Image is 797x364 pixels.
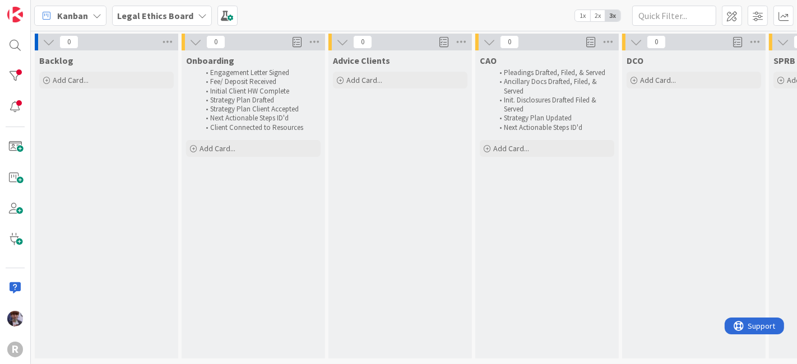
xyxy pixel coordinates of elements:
[39,55,73,66] span: Backlog
[605,10,620,21] span: 3x
[57,9,88,22] span: Kanban
[333,55,390,66] span: Advice Clients
[640,75,676,85] span: Add Card...
[117,10,193,21] b: Legal Ethics Board
[480,55,497,66] span: CAO
[493,68,613,77] li: Pleadings Drafted, Filed, & Served
[493,96,613,114] li: Init. Disclosures Drafted Filed & Served
[7,7,23,22] img: Visit kanbanzone.com
[200,77,319,86] li: Fee/ Deposit Received
[632,6,716,26] input: Quick Filter...
[7,342,23,357] div: R
[186,55,234,66] span: Onboarding
[206,35,225,49] span: 0
[493,77,613,96] li: Ancillary Docs Drafted, Filed, & Served
[590,10,605,21] span: 2x
[200,105,319,114] li: Strategy Plan Client Accepted
[346,75,382,85] span: Add Card...
[200,123,319,132] li: Client Connected to Resources
[7,311,23,326] img: ML
[200,114,319,123] li: Next Actionable Steps ID'd
[200,143,235,153] span: Add Card...
[627,55,643,66] span: DCO
[773,55,795,66] span: SPRB
[493,143,529,153] span: Add Card...
[647,35,666,49] span: 0
[500,35,519,49] span: 0
[200,96,319,105] li: Strategy Plan Drafted
[493,114,613,123] li: Strategy Plan Updated
[493,123,613,132] li: Next Actionable Steps ID'd
[59,35,78,49] span: 0
[200,87,319,96] li: Initial Client HW Complete
[575,10,590,21] span: 1x
[24,2,51,15] span: Support
[353,35,372,49] span: 0
[200,68,319,77] li: Engagement Letter Signed
[53,75,89,85] span: Add Card...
